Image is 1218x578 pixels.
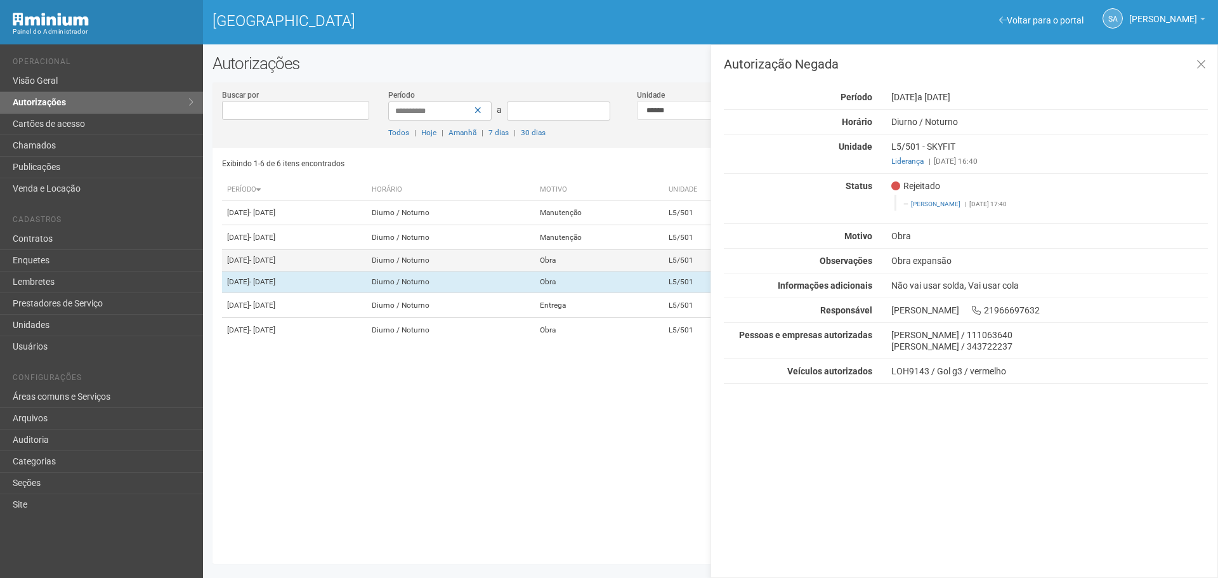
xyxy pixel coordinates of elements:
[222,272,367,293] td: [DATE]
[367,293,535,318] td: Diurno / Noturno
[882,91,1217,103] div: [DATE]
[664,200,759,225] td: L5/501
[891,180,940,192] span: Rejeitado
[535,225,664,250] td: Manutenção
[249,233,275,242] span: - [DATE]
[535,200,664,225] td: Manutenção
[388,128,409,137] a: Todos
[891,329,1208,341] div: [PERSON_NAME] / 111063640
[841,92,872,102] strong: Período
[367,200,535,225] td: Diurno / Noturno
[820,305,872,315] strong: Responsável
[367,318,535,343] td: Diurno / Noturno
[1129,16,1205,26] a: [PERSON_NAME]
[414,128,416,137] span: |
[213,54,1208,73] h2: Autorizações
[222,225,367,250] td: [DATE]
[820,256,872,266] strong: Observações
[882,280,1217,291] div: Não vai usar solda, Vai usar cola
[421,128,436,137] a: Hoje
[488,128,509,137] a: 7 dias
[367,272,535,293] td: Diurno / Noturno
[965,200,966,207] span: |
[249,325,275,334] span: - [DATE]
[664,272,759,293] td: L5/501
[367,180,535,200] th: Horário
[891,365,1208,377] div: LOH9143 / Gol g3 / vermelho
[222,180,367,200] th: Período
[1129,2,1197,24] span: Silvio Anjos
[481,128,483,137] span: |
[222,200,367,225] td: [DATE]
[222,318,367,343] td: [DATE]
[903,200,1201,209] footer: [DATE] 17:40
[999,15,1084,25] a: Voltar para o portal
[882,141,1217,167] div: L5/501 - SKYFIT
[249,277,275,286] span: - [DATE]
[839,141,872,152] strong: Unidade
[882,230,1217,242] div: Obra
[449,128,476,137] a: Amanhã
[664,318,759,343] td: L5/501
[535,180,664,200] th: Motivo
[664,225,759,250] td: L5/501
[1103,8,1123,29] a: SA
[664,293,759,318] td: L5/501
[535,250,664,272] td: Obra
[367,225,535,250] td: Diurno / Noturno
[911,200,960,207] a: [PERSON_NAME]
[882,255,1217,266] div: Obra expansão
[929,157,931,166] span: |
[535,272,664,293] td: Obra
[13,26,193,37] div: Painel do Administrador
[13,57,193,70] li: Operacional
[514,128,516,137] span: |
[787,366,872,376] strong: Veículos autorizados
[637,89,665,101] label: Unidade
[222,89,259,101] label: Buscar por
[882,116,1217,128] div: Diurno / Noturno
[388,89,415,101] label: Período
[521,128,546,137] a: 30 dias
[13,373,193,386] li: Configurações
[778,280,872,291] strong: Informações adicionais
[664,250,759,272] td: L5/501
[249,256,275,265] span: - [DATE]
[497,105,502,115] span: a
[13,13,89,26] img: Minium
[891,341,1208,352] div: [PERSON_NAME] / 343722237
[891,155,1208,167] div: [DATE] 16:40
[739,330,872,340] strong: Pessoas e empresas autorizadas
[222,154,707,173] div: Exibindo 1-6 de 6 itens encontrados
[891,157,924,166] a: Liderança
[249,208,275,217] span: - [DATE]
[442,128,443,137] span: |
[249,301,275,310] span: - [DATE]
[724,58,1208,70] h3: Autorização Negada
[535,293,664,318] td: Entrega
[13,215,193,228] li: Cadastros
[846,181,872,191] strong: Status
[213,13,701,29] h1: [GEOGRAPHIC_DATA]
[222,250,367,272] td: [DATE]
[664,180,759,200] th: Unidade
[222,293,367,318] td: [DATE]
[844,231,872,241] strong: Motivo
[917,92,950,102] span: a [DATE]
[882,305,1217,316] div: [PERSON_NAME] 21966697632
[367,250,535,272] td: Diurno / Noturno
[535,318,664,343] td: Obra
[842,117,872,127] strong: Horário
